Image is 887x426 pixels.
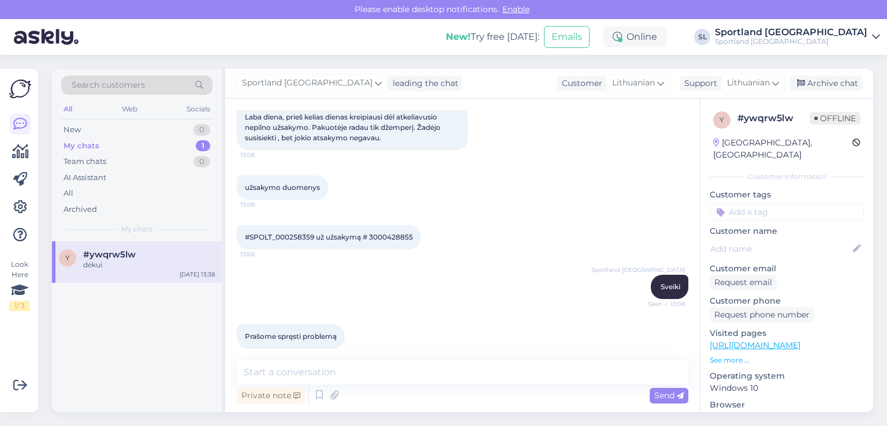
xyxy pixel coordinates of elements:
[64,188,73,199] div: All
[83,249,136,260] span: #ywqrw5lw
[64,172,106,184] div: AI Assistant
[240,250,284,259] span: 13:08
[245,113,442,142] span: Laba diena, prieš kelias dienas kreipiausi dėl atkeliavusio nepilno užsakymo. Pakuotėje radau tik...
[120,102,140,117] div: Web
[654,390,684,401] span: Send
[499,4,533,14] span: Enable
[710,340,800,350] a: [URL][DOMAIN_NAME]
[196,140,210,152] div: 1
[388,77,459,89] div: leading the chat
[193,156,210,167] div: 0
[61,102,74,117] div: All
[240,151,284,159] span: 13:08
[720,115,724,124] span: y
[242,77,372,89] span: Sportland [GEOGRAPHIC_DATA]
[184,102,213,117] div: Socials
[9,78,31,100] img: Askly Logo
[710,295,864,307] p: Customer phone
[240,349,284,358] span: 13:08
[710,382,864,394] p: Windows 10
[193,124,210,136] div: 0
[180,270,215,279] div: [DATE] 13:38
[642,300,685,308] span: Seen ✓ 13:08
[710,203,864,221] input: Add a tag
[9,301,30,311] div: 1 / 3
[737,111,810,125] div: # ywqrw5lw
[694,29,710,45] div: SL
[727,77,770,89] span: Lithuanian
[710,327,864,339] p: Visited pages
[446,30,539,44] div: Try free [DATE]:
[710,355,864,365] p: See more ...
[245,332,337,341] span: Prašome spręsti problemą
[710,189,864,201] p: Customer tags
[64,140,99,152] div: My chats
[9,259,30,311] div: Look Here
[591,266,685,274] span: Sportland [GEOGRAPHIC_DATA]
[446,31,471,42] b: New!
[64,124,81,136] div: New
[810,112,860,125] span: Offline
[710,399,864,411] p: Browser
[603,27,666,47] div: Online
[710,263,864,275] p: Customer email
[715,37,867,46] div: Sportland [GEOGRAPHIC_DATA]
[237,388,305,403] div: Private note
[661,282,680,291] span: Sveiki
[121,224,152,234] span: My chats
[710,242,851,255] input: Add name
[65,253,70,262] span: y
[713,137,852,161] div: [GEOGRAPHIC_DATA], [GEOGRAPHIC_DATA]
[245,233,413,241] span: #SPOLT_000258359 už užsakymą # 3000428855
[790,76,863,91] div: Archive chat
[245,183,320,192] span: užsakymo duomenys
[710,225,864,237] p: Customer name
[710,411,864,423] p: Chrome [TECHNICAL_ID]
[557,77,602,89] div: Customer
[612,77,655,89] span: Lithuanian
[715,28,880,46] a: Sportland [GEOGRAPHIC_DATA]Sportland [GEOGRAPHIC_DATA]
[710,275,777,290] div: Request email
[680,77,717,89] div: Support
[83,260,215,270] div: dėkui
[715,28,867,37] div: Sportland [GEOGRAPHIC_DATA]
[64,156,106,167] div: Team chats
[240,200,284,209] span: 13:08
[710,370,864,382] p: Operating system
[710,307,814,323] div: Request phone number
[72,79,145,91] span: Search customers
[544,26,590,48] button: Emails
[64,204,97,215] div: Archived
[710,171,864,182] div: Customer information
